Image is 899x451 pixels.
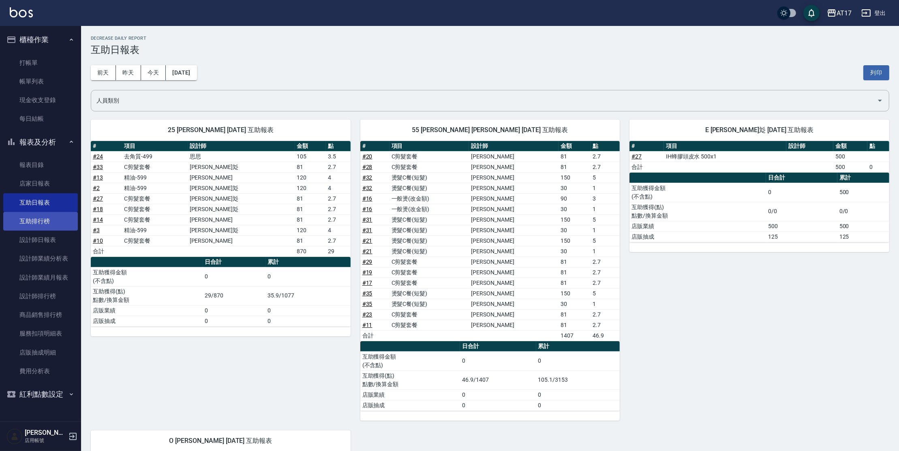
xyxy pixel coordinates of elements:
[591,288,620,299] td: 5
[591,151,620,162] td: 2.7
[101,437,341,445] span: O [PERSON_NAME] [DATE] 互助報表
[93,195,103,202] a: #27
[122,162,188,172] td: C剪髮套餐
[873,94,886,107] button: Open
[559,330,591,341] td: 1407
[536,400,620,410] td: 0
[25,437,66,444] p: 店用帳號
[3,212,78,231] a: 互助排行榜
[591,183,620,193] td: 1
[265,316,351,326] td: 0
[326,214,351,225] td: 2.7
[390,320,469,330] td: C剪髮套餐
[559,214,591,225] td: 150
[766,173,837,183] th: 日合計
[559,246,591,256] td: 30
[629,202,766,221] td: 互助獲得(點) 點數/換算金額
[91,257,351,327] table: a dense table
[326,183,351,193] td: 4
[188,162,295,172] td: [PERSON_NAME]彣
[188,183,295,193] td: [PERSON_NAME]彣
[629,173,889,242] table: a dense table
[469,151,559,162] td: [PERSON_NAME]
[362,259,372,265] a: #29
[3,91,78,109] a: 現金收支登錄
[362,237,372,244] a: #21
[188,204,295,214] td: [PERSON_NAME]彣
[833,151,868,162] td: 500
[3,174,78,193] a: 店家日報表
[3,53,78,72] a: 打帳單
[265,286,351,305] td: 35.9/1077
[3,109,78,128] a: 每日結帳
[203,286,265,305] td: 29/870
[295,183,326,193] td: 120
[469,204,559,214] td: [PERSON_NAME]
[469,267,559,278] td: [PERSON_NAME]
[326,246,351,256] td: 29
[591,267,620,278] td: 2.7
[559,256,591,267] td: 81
[91,65,116,80] button: 前天
[591,193,620,204] td: 3
[362,164,372,170] a: #28
[591,172,620,183] td: 5
[362,174,372,181] a: #32
[460,389,536,400] td: 0
[326,141,351,152] th: 點
[390,267,469,278] td: C剪髮套餐
[536,389,620,400] td: 0
[188,151,295,162] td: 思思
[629,183,766,202] td: 互助獲得金額 (不含點)
[390,204,469,214] td: 一般燙(改金額)
[469,288,559,299] td: [PERSON_NAME]
[3,287,78,306] a: 設計師排行榜
[837,202,889,221] td: 0/0
[390,235,469,246] td: 燙髮C餐(短髮)
[362,322,372,328] a: #11
[863,65,889,80] button: 列印
[93,153,103,160] a: #24
[360,370,460,389] td: 互助獲得(點) 點數/換算金額
[362,290,372,297] a: #35
[122,235,188,246] td: C剪髮套餐
[122,183,188,193] td: 精油-599
[93,164,103,170] a: #33
[10,7,33,17] img: Logo
[188,141,295,152] th: 設計師
[362,153,372,160] a: #20
[837,8,852,18] div: AT17
[295,151,326,162] td: 105
[390,256,469,267] td: C剪髮套餐
[295,162,326,172] td: 81
[469,256,559,267] td: [PERSON_NAME]
[122,214,188,225] td: C剪髮套餐
[559,225,591,235] td: 30
[3,132,78,153] button: 報表及分析
[629,231,766,242] td: 店販抽成
[837,173,889,183] th: 累計
[390,278,469,288] td: C剪髮套餐
[360,141,620,341] table: a dense table
[536,351,620,370] td: 0
[122,141,188,152] th: 項目
[591,330,620,341] td: 46.9
[629,221,766,231] td: 店販業績
[3,268,78,287] a: 設計師業績月報表
[631,153,642,160] a: #27
[390,299,469,309] td: 燙髮C餐(短髮)
[460,400,536,410] td: 0
[559,288,591,299] td: 150
[93,237,103,244] a: #10
[326,225,351,235] td: 4
[460,370,536,389] td: 46.9/1407
[390,225,469,235] td: 燙髮C餐(短髮)
[326,235,351,246] td: 2.7
[766,221,837,231] td: 500
[559,267,591,278] td: 81
[837,183,889,202] td: 500
[559,172,591,183] td: 150
[265,267,351,286] td: 0
[786,141,833,152] th: 設計師
[469,235,559,246] td: [PERSON_NAME]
